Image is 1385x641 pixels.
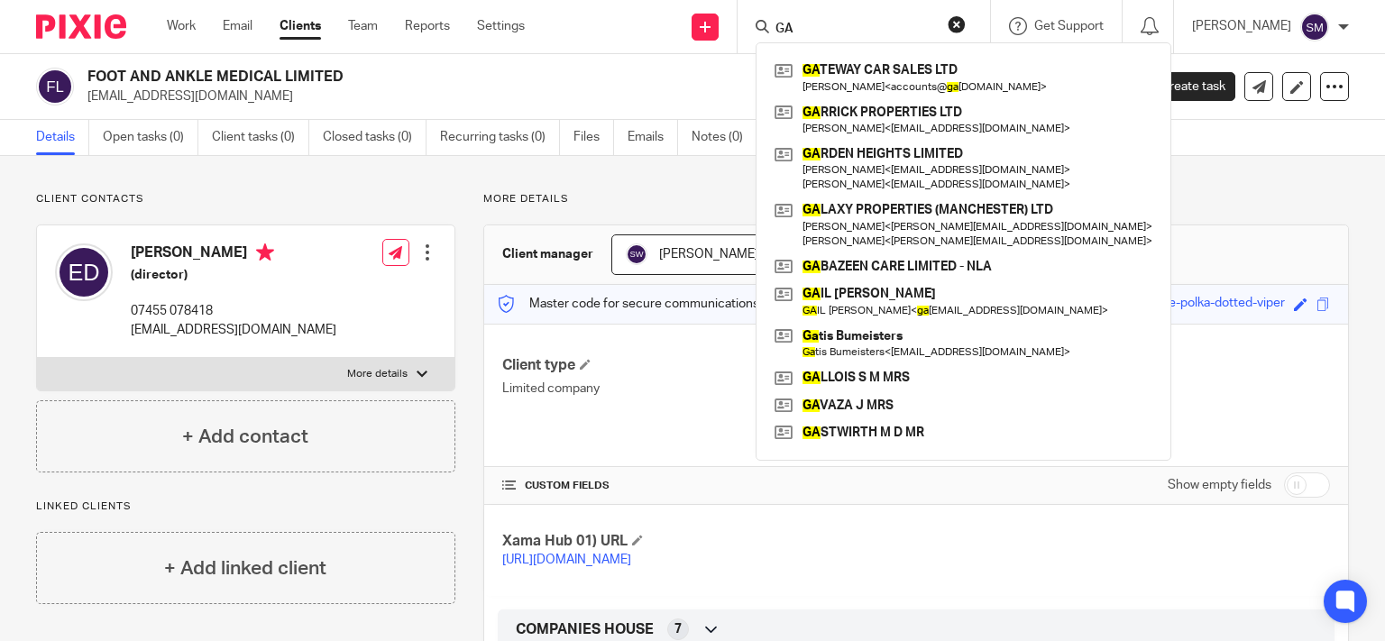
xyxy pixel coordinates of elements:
a: Notes (0) [692,120,757,155]
span: 7 [674,620,682,638]
h3: Client manager [502,245,593,263]
a: Email [223,17,252,35]
h4: Xama Hub 01) URL [502,532,916,551]
img: svg%3E [36,68,74,105]
a: Details [36,120,89,155]
p: Limited company [502,380,916,398]
p: [PERSON_NAME] [1192,17,1291,35]
a: Reports [405,17,450,35]
img: Pixie [36,14,126,39]
h4: CUSTOM FIELDS [502,479,916,493]
p: [EMAIL_ADDRESS][DOMAIN_NAME] [87,87,1104,105]
p: More details [483,192,1349,206]
a: Emails [628,120,678,155]
img: svg%3E [1300,13,1329,41]
span: COMPANIES HOUSE [516,620,654,639]
a: Team [348,17,378,35]
p: Client contacts [36,192,455,206]
a: Open tasks (0) [103,120,198,155]
label: Show empty fields [1168,476,1271,494]
p: [EMAIL_ADDRESS][DOMAIN_NAME] [131,321,336,339]
a: Recurring tasks (0) [440,120,560,155]
p: Linked clients [36,499,455,514]
a: Files [573,120,614,155]
a: Settings [477,17,525,35]
img: svg%3E [626,243,647,265]
i: Primary [256,243,274,261]
h4: + Add linked client [164,554,326,582]
p: More details [347,367,408,381]
p: 07455 078418 [131,302,336,320]
div: wireless-taupe-polka-dotted-viper [1093,294,1285,315]
h2: FOOT AND ANKLE MEDICAL LIMITED [87,68,901,87]
a: Work [167,17,196,35]
img: svg%3E [55,243,113,301]
span: [PERSON_NAME] [659,248,758,261]
a: Clients [280,17,321,35]
input: Search [774,22,936,38]
a: [URL][DOMAIN_NAME] [502,554,631,566]
a: Create task [1131,72,1235,101]
p: Master code for secure communications and files [498,295,809,313]
span: Get Support [1034,20,1104,32]
a: Client tasks (0) [212,120,309,155]
h4: Client type [502,356,916,375]
h4: + Add contact [182,423,308,451]
a: Closed tasks (0) [323,120,427,155]
button: Clear [948,15,966,33]
h4: [PERSON_NAME] [131,243,336,266]
h5: (director) [131,266,336,284]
